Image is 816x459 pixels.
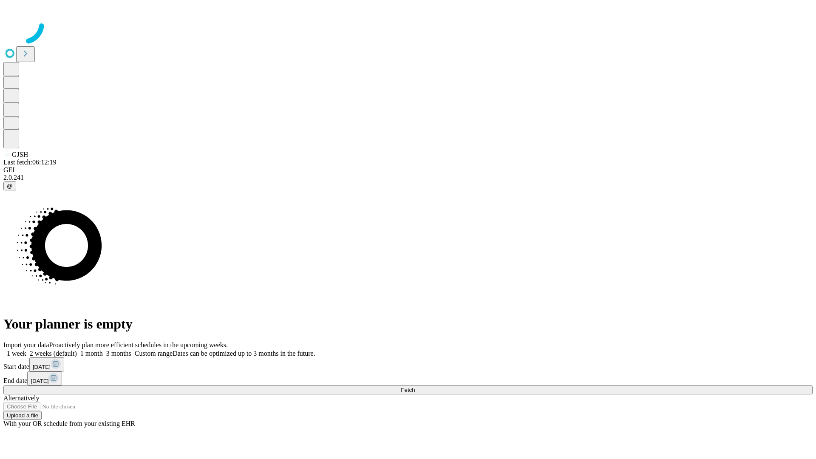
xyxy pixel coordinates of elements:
[3,357,813,371] div: Start date
[3,371,813,385] div: End date
[29,357,64,371] button: [DATE]
[135,350,173,357] span: Custom range
[3,174,813,181] div: 2.0.241
[31,378,48,384] span: [DATE]
[3,341,49,348] span: Import your data
[3,420,135,427] span: With your OR schedule from your existing EHR
[401,387,415,393] span: Fetch
[7,350,26,357] span: 1 week
[3,316,813,332] h1: Your planner is empty
[49,341,228,348] span: Proactively plan more efficient schedules in the upcoming weeks.
[12,151,28,158] span: GJSH
[106,350,131,357] span: 3 months
[3,411,42,420] button: Upload a file
[3,394,39,402] span: Alternatively
[27,371,62,385] button: [DATE]
[3,166,813,174] div: GEI
[80,350,103,357] span: 1 month
[3,159,57,166] span: Last fetch: 06:12:19
[33,364,51,370] span: [DATE]
[173,350,315,357] span: Dates can be optimized up to 3 months in the future.
[3,385,813,394] button: Fetch
[30,350,77,357] span: 2 weeks (default)
[3,181,16,190] button: @
[7,183,13,189] span: @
